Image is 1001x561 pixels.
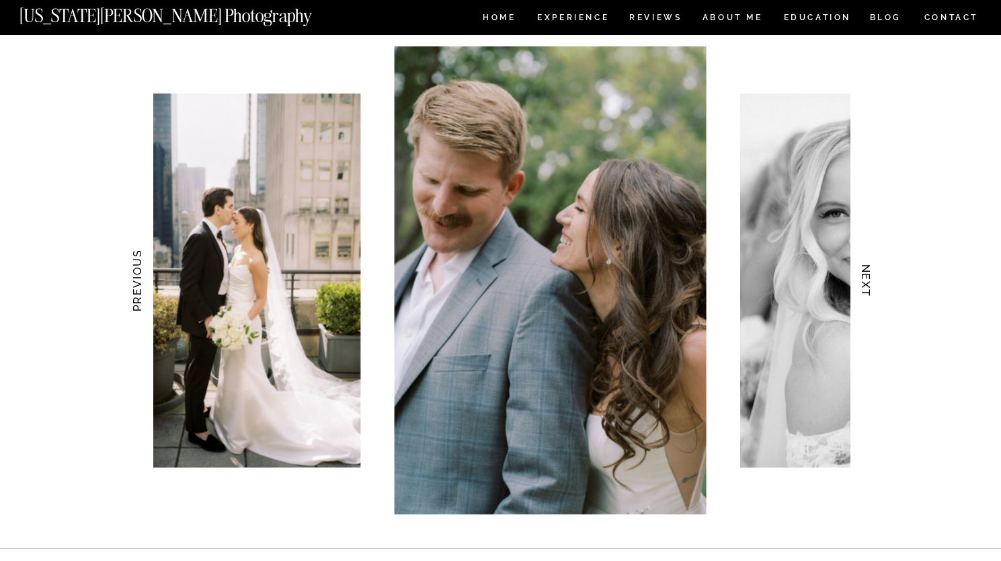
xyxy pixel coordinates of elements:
a: REVIEWS [629,13,680,25]
a: ABOUT ME [702,13,763,25]
a: Experience [537,13,608,25]
a: BLOG [869,13,902,25]
h3: NEXT [858,238,873,323]
a: CONTACT [923,10,979,25]
a: EDUCATION [782,13,852,25]
a: HOME [480,13,518,25]
a: [US_STATE][PERSON_NAME] Photography [19,7,357,18]
h3: PREVIOUS [129,238,143,323]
